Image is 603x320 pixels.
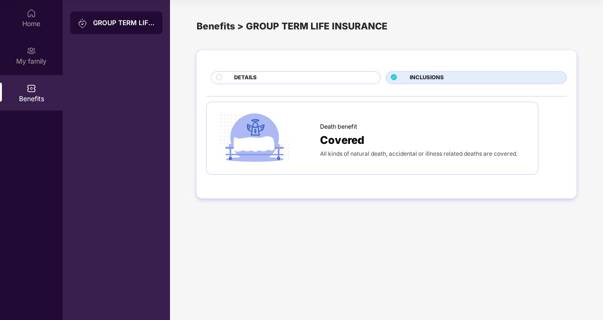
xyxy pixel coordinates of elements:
[197,19,576,34] div: Benefits > GROUP TERM LIFE INSURANCE
[234,74,257,82] span: DETAILS
[27,46,36,56] img: svg+xml;base64,PHN2ZyB3aWR0aD0iMjAiIGhlaWdodD0iMjAiIHZpZXdCb3g9IjAgMCAyMCAyMCIgZmlsbD0ibm9uZSIgeG...
[27,9,36,18] img: svg+xml;base64,PHN2ZyBpZD0iSG9tZSIgeG1sbnM9Imh0dHA6Ly93d3cudzMub3JnLzIwMDAvc3ZnIiB3aWR0aD0iMjAiIG...
[216,112,293,165] img: icon
[93,18,155,28] div: GROUP TERM LIFE INSURANCE
[320,122,357,132] span: Death benefit
[410,74,444,82] span: INCLUSIONS
[78,19,87,28] img: svg+xml;base64,PHN2ZyB3aWR0aD0iMjAiIGhlaWdodD0iMjAiIHZpZXdCb3g9IjAgMCAyMCAyMCIgZmlsbD0ibm9uZSIgeG...
[27,84,36,93] img: svg+xml;base64,PHN2ZyBpZD0iQmVuZWZpdHMiIHhtbG5zPSJodHRwOi8vd3d3LnczLm9yZy8yMDAwL3N2ZyIgd2lkdGg9Ij...
[320,150,518,157] span: All kinds of natural death, accidental or illness related deaths are covered.
[320,132,364,148] span: Covered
